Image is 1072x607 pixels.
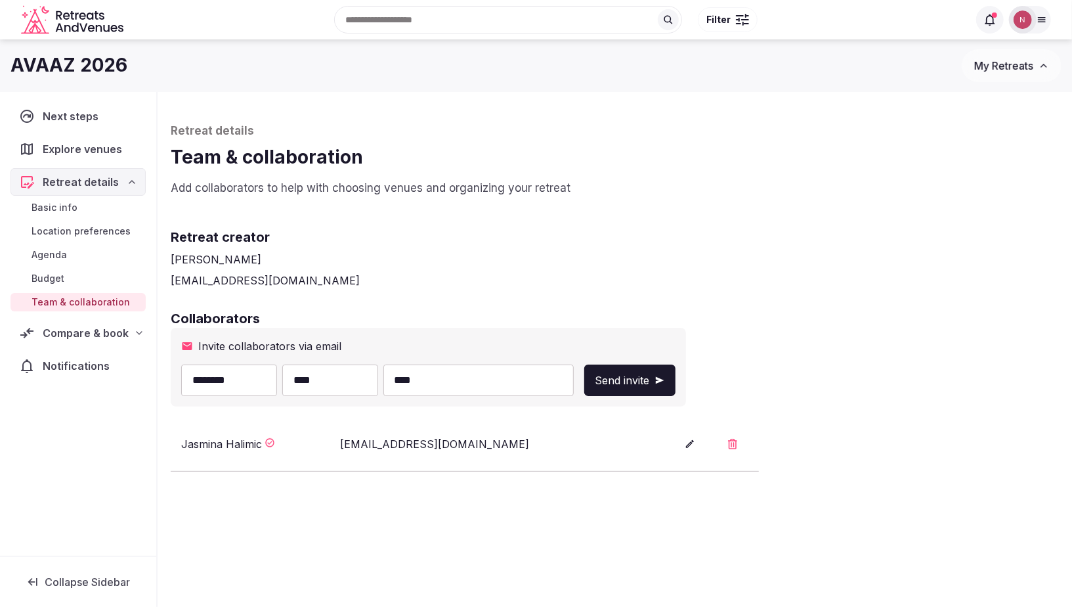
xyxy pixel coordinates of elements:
p: Retreat details [171,124,1059,139]
span: My Retreats [974,59,1033,72]
svg: Retreats and Venues company logo [21,5,126,35]
a: Explore venues [11,135,146,163]
button: Send invite [584,365,675,396]
h2: Collaborators [171,309,1059,328]
span: Invite collaborators via email [198,338,341,354]
span: Location preferences [32,225,131,238]
span: Notifications [43,358,115,374]
span: Team & collaboration [32,296,130,309]
span: Retreat details [43,174,119,190]
a: Notifications [11,352,146,380]
a: Basic info [11,198,146,217]
div: [EMAIL_ADDRESS][DOMAIN_NAME] [171,273,1059,288]
a: Visit the homepage [21,5,126,35]
h1: Team & collaboration [171,145,1059,170]
a: Location preferences [11,222,146,240]
button: Collapse Sidebar [11,568,146,596]
span: Send invite [595,372,649,388]
div: [EMAIL_ADDRESS][DOMAIN_NAME] [340,436,573,452]
span: Basic info [32,201,77,214]
a: Budget [11,269,146,288]
button: Filter [698,7,758,32]
div: Jasmina Halimic [181,436,262,452]
img: Nathalia Bilotti [1014,11,1032,29]
a: Agenda [11,246,146,264]
a: Next steps [11,102,146,130]
a: Team & collaboration [11,293,146,311]
h2: Retreat creator [171,228,1059,246]
span: Budget [32,272,64,285]
p: Add collaborators to help with choosing venues and organizing your retreat [171,181,1059,196]
button: My Retreats [962,49,1061,82]
h1: AVAAZ 2026 [11,53,127,78]
span: Filter [706,13,731,26]
span: Agenda [32,248,67,261]
span: Compare & book [43,325,129,341]
span: Next steps [43,108,104,124]
div: [PERSON_NAME] [171,252,1059,267]
span: Collapse Sidebar [45,575,130,589]
span: Explore venues [43,141,127,157]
